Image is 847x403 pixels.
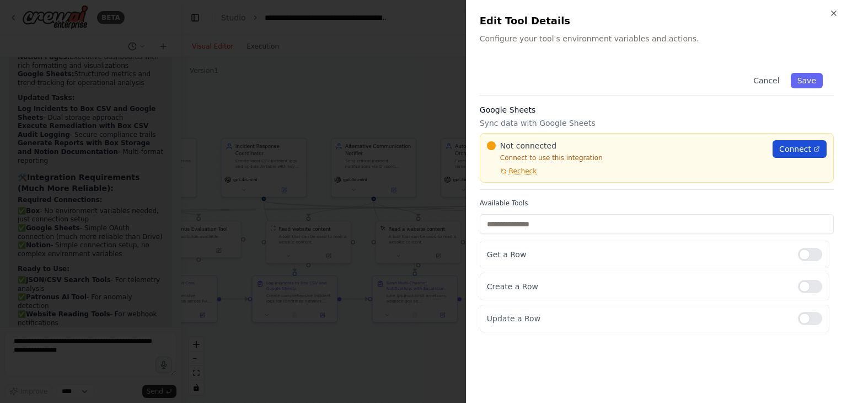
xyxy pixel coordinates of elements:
[480,199,834,208] label: Available Tools
[500,140,556,151] span: Not connected
[480,33,834,44] p: Configure your tool's environment variables and actions.
[747,73,786,88] button: Cancel
[791,73,823,88] button: Save
[509,167,537,176] span: Recheck
[480,104,834,115] h3: Google Sheets
[487,249,789,260] p: Get a Row
[487,313,789,324] p: Update a Row
[773,140,827,158] a: Connect
[487,167,537,176] button: Recheck
[480,118,834,129] p: Sync data with Google Sheets
[480,13,834,29] h2: Edit Tool Details
[487,153,766,162] p: Connect to use this integration
[779,144,811,155] span: Connect
[487,281,789,292] p: Create a Row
